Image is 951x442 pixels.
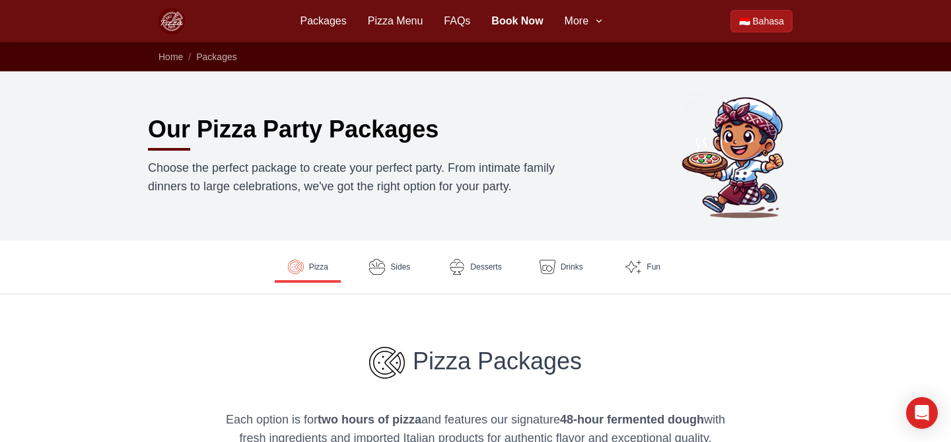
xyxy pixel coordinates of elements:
[676,92,803,219] img: Bali Pizza Party Packages
[561,262,583,272] span: Drinks
[275,251,341,283] a: Pizza
[309,262,328,272] span: Pizza
[357,251,423,283] a: Sides
[470,262,501,272] span: Desserts
[528,251,594,283] a: Drinks
[565,13,604,29] button: More
[647,262,660,272] span: Fun
[439,251,512,283] a: Desserts
[730,10,792,32] a: Beralih ke Bahasa Indonesia
[390,262,410,272] span: Sides
[449,259,465,275] img: Desserts
[158,8,185,34] img: Bali Pizza Party Logo
[158,52,183,62] a: Home
[369,259,385,275] img: Sides
[196,52,236,62] a: Packages
[491,13,543,29] a: Book Now
[540,259,555,275] img: Drinks
[560,413,704,426] strong: 48-hour fermented dough
[625,259,641,275] img: Fun
[368,13,423,29] a: Pizza Menu
[610,251,676,283] a: Fun
[444,13,470,29] a: FAQs
[222,347,729,379] h3: Pizza Packages
[288,259,304,275] img: Pizza
[148,159,592,196] p: Choose the perfect package to create your perfect party. From intimate family dinners to large ce...
[188,50,191,63] li: /
[318,413,421,426] strong: two hours of pizza
[369,347,405,379] img: Pizza
[565,13,588,29] span: More
[753,15,784,28] span: Bahasa
[148,116,439,143] h1: Our Pizza Party Packages
[300,13,346,29] a: Packages
[906,397,938,429] div: Open Intercom Messenger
